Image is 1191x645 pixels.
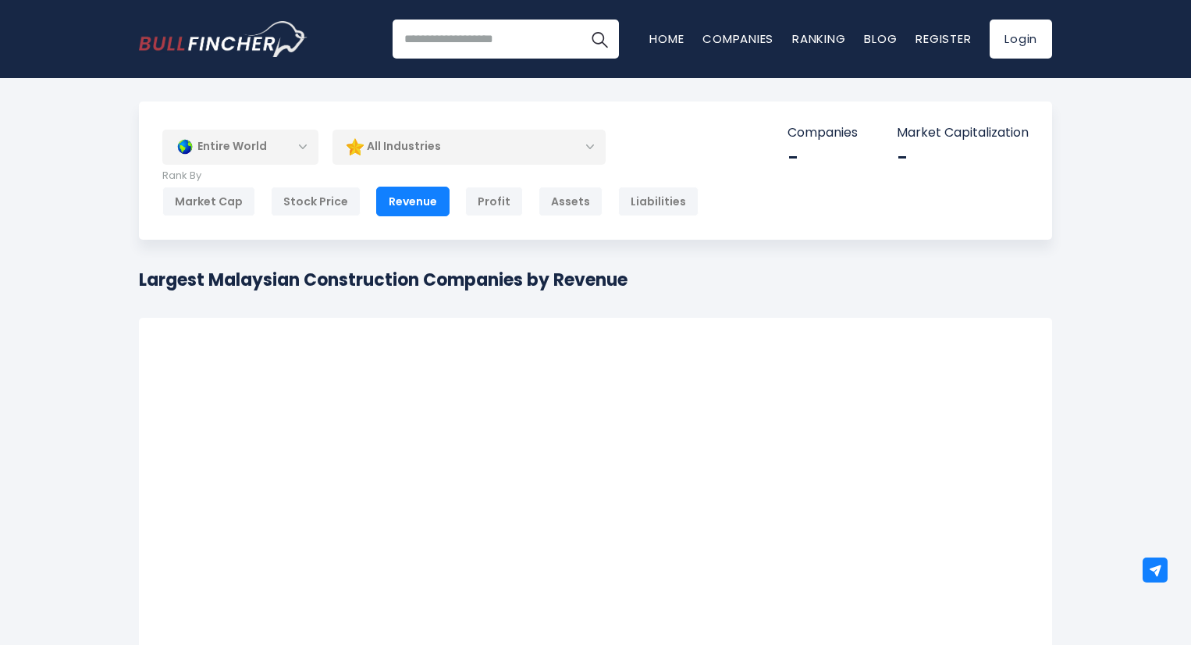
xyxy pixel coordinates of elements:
button: Search [580,20,619,59]
div: Revenue [376,187,450,216]
div: - [787,145,858,169]
img: Bullfincher logo [139,21,308,57]
div: Liabilities [618,187,699,216]
div: - [897,145,1029,169]
a: Ranking [792,30,845,47]
a: Register [915,30,971,47]
div: Profit [465,187,523,216]
div: Market Cap [162,187,255,216]
a: Go to homepage [139,21,307,57]
p: Rank By [162,169,699,183]
div: Entire World [162,129,318,165]
a: Companies [702,30,773,47]
div: Assets [539,187,603,216]
h1: Largest Malaysian Construction Companies by Revenue [139,267,627,293]
a: Home [649,30,684,47]
a: Login [990,20,1052,59]
p: Market Capitalization [897,125,1029,141]
div: All Industries [332,129,606,165]
p: Companies [787,125,858,141]
div: Stock Price [271,187,361,216]
a: Blog [864,30,897,47]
